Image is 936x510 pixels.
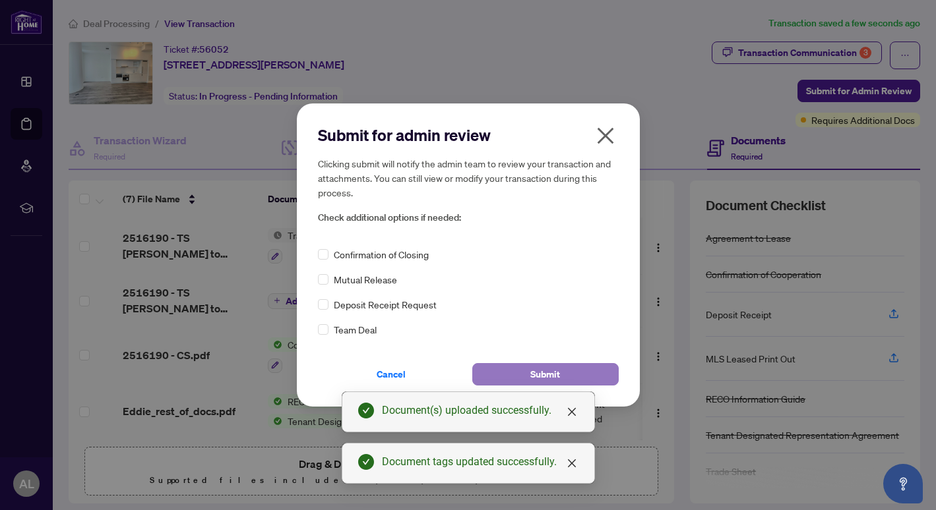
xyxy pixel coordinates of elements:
[318,125,619,146] h2: Submit for admin review
[318,363,464,385] button: Cancel
[567,407,577,417] span: close
[382,403,578,418] div: Document(s) uploaded successfully.
[334,247,429,262] span: Confirmation of Closing
[530,364,560,385] span: Submit
[883,464,923,503] button: Open asap
[472,363,619,385] button: Submit
[565,405,579,419] a: Close
[318,210,619,225] span: Check additional options if needed:
[358,403,374,418] span: check-circle
[334,272,397,287] span: Mutual Release
[334,297,437,312] span: Deposit Receipt Request
[377,364,406,385] span: Cancel
[318,156,619,200] h5: Clicking submit will notify the admin team to review your transaction and attachments. You can st...
[595,125,616,146] span: close
[567,458,577,468] span: close
[358,454,374,470] span: check-circle
[334,322,377,337] span: Team Deal
[382,454,578,470] div: Document tags updated successfully.
[565,456,579,470] a: Close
